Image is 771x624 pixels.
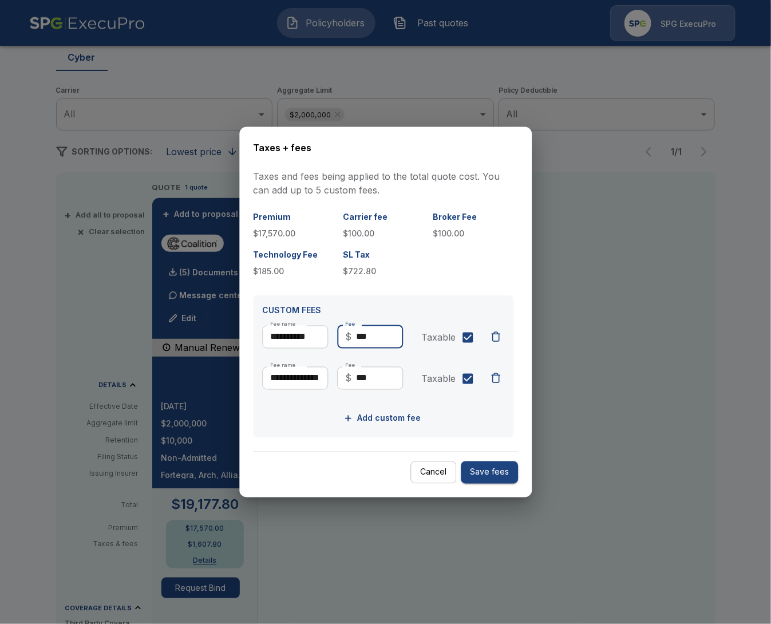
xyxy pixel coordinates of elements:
[270,361,295,369] label: Fee name
[262,304,504,316] p: CUSTOM FEES
[343,210,424,222] p: Carrier fee
[253,264,334,277] p: $185.00
[433,210,513,222] p: Broker Fee
[461,461,518,484] button: Save fees
[410,461,456,484] button: Cancel
[253,141,518,156] h6: Taxes + fees
[345,320,355,327] label: Fee
[253,169,518,196] p: Taxes and fees being applied to the total quote cost. You can add up to 5 custom fees.
[345,330,351,343] p: $
[433,227,513,239] p: $100.00
[345,361,355,369] label: Fee
[253,210,334,222] p: Premium
[343,227,424,239] p: $100.00
[421,330,456,344] span: Taxable
[343,248,424,260] p: SL Tax
[253,248,334,260] p: Technology Fee
[421,372,456,385] span: Taxable
[253,227,334,239] p: $17,570.00
[270,320,295,327] label: Fee name
[345,371,351,385] p: $
[341,408,425,429] button: Add custom fee
[343,264,424,277] p: $722.80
